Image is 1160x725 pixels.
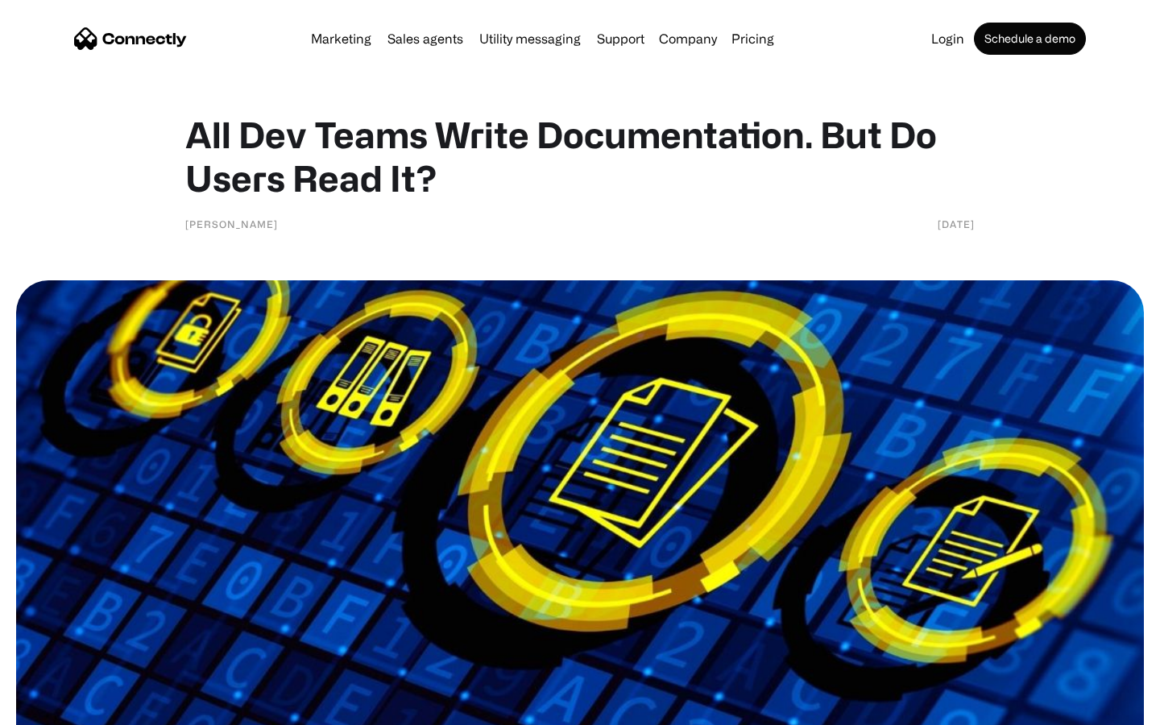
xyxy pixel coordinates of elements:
[938,216,975,232] div: [DATE]
[185,216,278,232] div: [PERSON_NAME]
[381,32,470,45] a: Sales agents
[725,32,781,45] a: Pricing
[185,113,975,200] h1: All Dev Teams Write Documentation. But Do Users Read It?
[32,697,97,719] ul: Language list
[590,32,651,45] a: Support
[304,32,378,45] a: Marketing
[974,23,1086,55] a: Schedule a demo
[659,27,717,50] div: Company
[473,32,587,45] a: Utility messaging
[16,697,97,719] aside: Language selected: English
[925,32,971,45] a: Login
